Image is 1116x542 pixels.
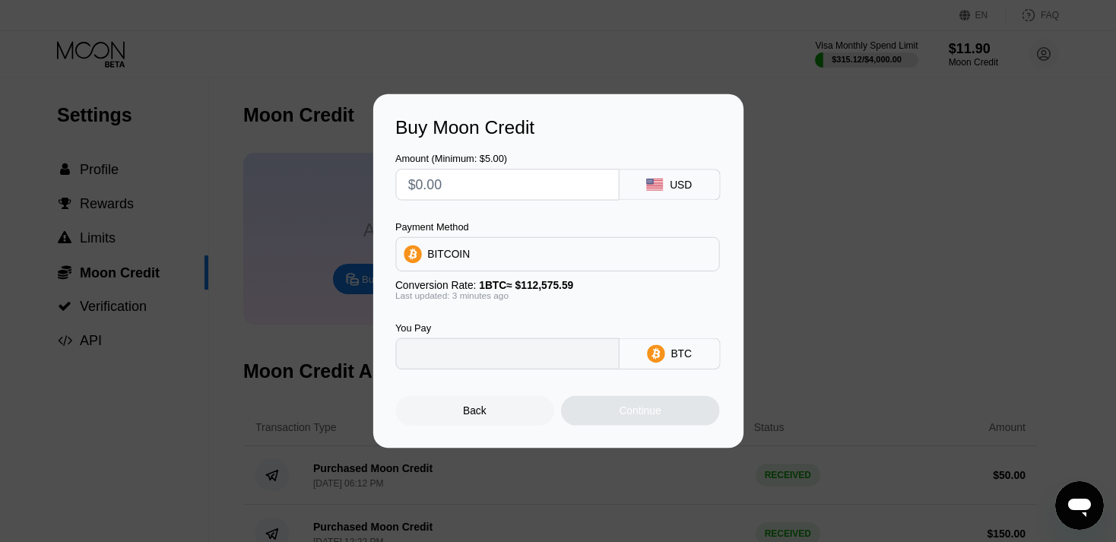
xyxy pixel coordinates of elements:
[395,153,620,164] div: Amount (Minimum: $5.00)
[395,291,719,302] div: Last updated: 3 minutes ago
[395,221,719,233] div: Payment Method
[395,322,620,334] div: You Pay
[671,347,692,360] div: BTC
[395,395,554,425] div: Back
[408,170,607,199] input: $0.00
[395,279,719,291] div: Conversion Rate:
[1055,481,1104,530] iframe: Button to launch messaging window
[463,404,487,417] div: Back
[670,179,692,191] div: USD
[395,116,721,138] div: Buy Moon Credit
[479,279,573,291] span: 1 BTC ≈ $112,575.59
